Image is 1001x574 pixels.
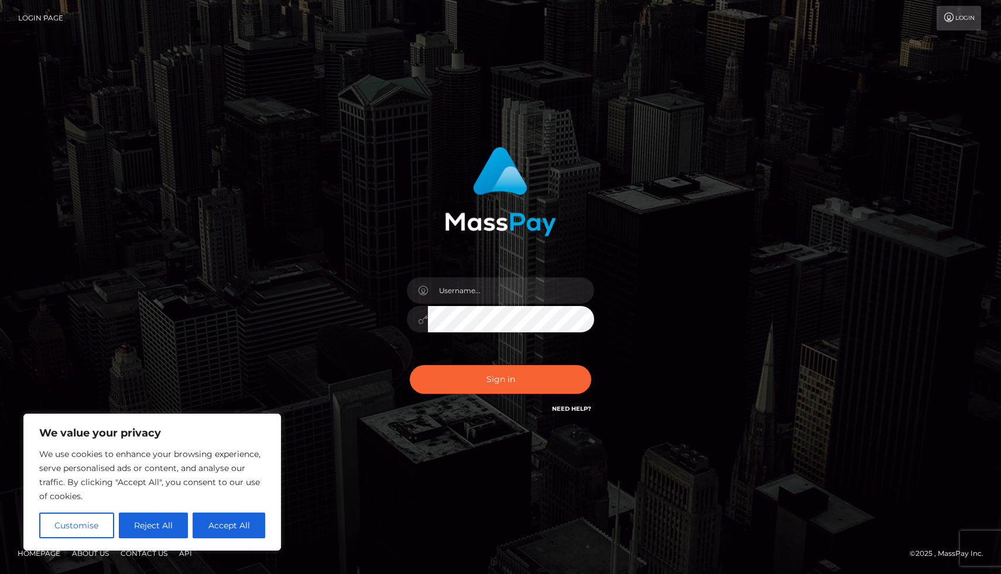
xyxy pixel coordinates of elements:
a: Contact Us [116,544,172,562]
button: Reject All [119,513,188,538]
a: Login Page [18,6,63,30]
a: Need Help? [552,405,591,413]
p: We value your privacy [39,426,265,440]
button: Customise [39,513,114,538]
a: About Us [67,544,114,562]
input: Username... [428,277,594,304]
a: Homepage [13,544,65,562]
a: Login [937,6,981,30]
img: MassPay Login [445,147,556,236]
div: We value your privacy [23,414,281,551]
div: © 2025 , MassPay Inc. [910,547,992,560]
p: We use cookies to enhance your browsing experience, serve personalised ads or content, and analys... [39,447,265,503]
a: API [174,544,197,562]
button: Accept All [193,513,265,538]
button: Sign in [410,365,591,394]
